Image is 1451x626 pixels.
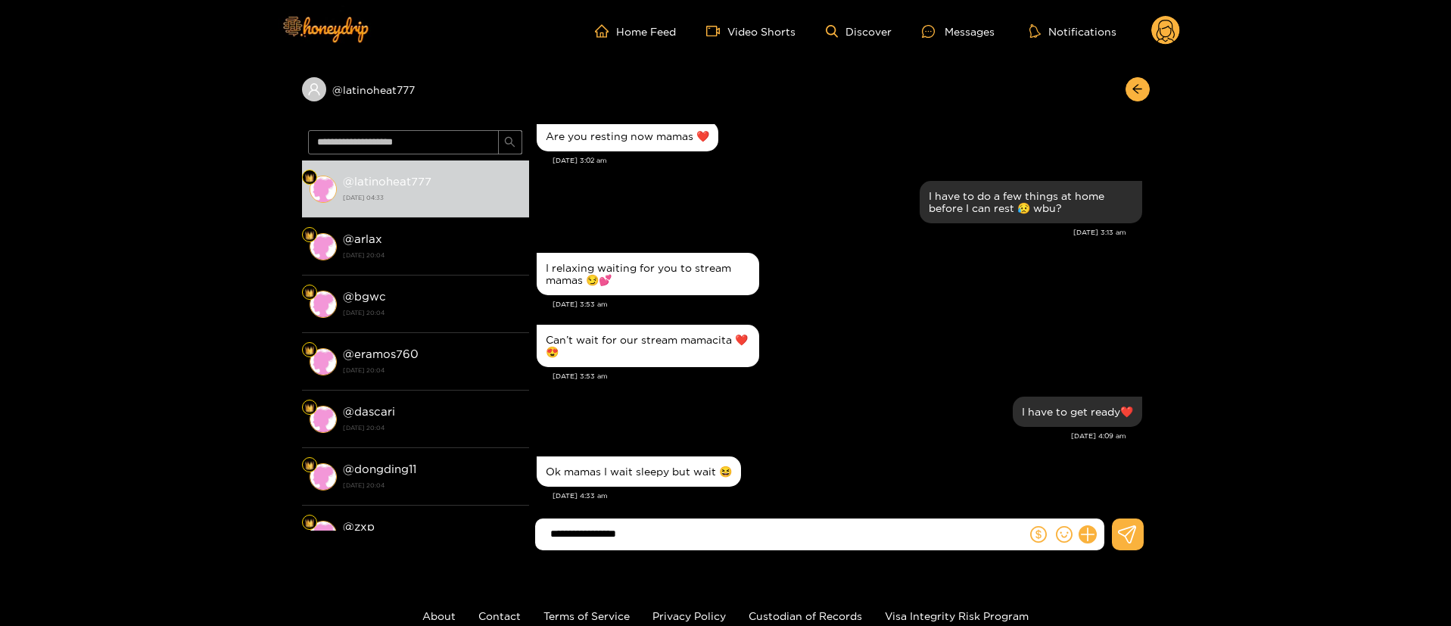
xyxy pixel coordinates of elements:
[1022,406,1133,418] div: I have to get ready❤️
[343,520,375,533] strong: @ zxp
[422,610,456,621] a: About
[1132,83,1143,96] span: arrow-left
[537,325,759,367] div: Aug. 21, 3:53 am
[305,403,314,413] img: Fan Level
[929,190,1133,214] div: I have to do a few things at home before I can rest 😥 wbu?
[305,461,314,470] img: Fan Level
[543,610,630,621] a: Terms of Service
[595,24,676,38] a: Home Feed
[1013,397,1142,427] div: Aug. 21, 4:09 am
[343,363,522,377] strong: [DATE] 20:04
[310,176,337,203] img: conversation
[310,348,337,375] img: conversation
[305,288,314,297] img: Fan Level
[553,155,1142,166] div: [DATE] 3:02 am
[343,175,431,188] strong: @ latinoheat777
[310,463,337,491] img: conversation
[343,232,382,245] strong: @ arlax
[595,24,616,38] span: home
[310,291,337,318] img: conversation
[537,456,741,487] div: Aug. 21, 4:33 am
[343,191,522,204] strong: [DATE] 04:33
[826,25,892,38] a: Discover
[498,130,522,154] button: search
[343,347,419,360] strong: @ eramos760
[343,290,386,303] strong: @ bgwc
[305,231,314,240] img: Fan Level
[920,181,1142,223] div: Aug. 21, 3:13 am
[749,610,862,621] a: Custodian of Records
[546,466,732,478] div: Ok mamas I wait sleepy but wait 😆
[310,233,337,260] img: conversation
[537,431,1126,441] div: [DATE] 4:09 am
[537,253,759,295] div: Aug. 21, 3:53 am
[1126,77,1150,101] button: arrow-left
[343,462,416,475] strong: @ dongding11
[546,262,750,286] div: I relaxing waiting for you to stream mamas 😏💕
[504,136,515,149] span: search
[343,405,395,418] strong: @ dascari
[553,371,1142,382] div: [DATE] 3:53 am
[922,23,995,40] div: Messages
[343,306,522,319] strong: [DATE] 20:04
[305,173,314,182] img: Fan Level
[537,227,1126,238] div: [DATE] 3:13 am
[343,421,522,434] strong: [DATE] 20:04
[305,519,314,528] img: Fan Level
[302,77,529,101] div: @latinoheat777
[885,610,1029,621] a: Visa Integrity Risk Program
[537,121,718,151] div: Aug. 21, 3:02 am
[546,334,750,358] div: Can’t wait for our stream mamacita ❤️😍
[546,130,709,142] div: Are you resting now mamas ❤️
[553,299,1142,310] div: [DATE] 3:53 am
[343,478,522,492] strong: [DATE] 20:04
[310,406,337,433] img: conversation
[343,248,522,262] strong: [DATE] 20:04
[706,24,796,38] a: Video Shorts
[305,346,314,355] img: Fan Level
[706,24,727,38] span: video-camera
[478,610,521,621] a: Contact
[1030,526,1047,543] span: dollar
[310,521,337,548] img: conversation
[1027,523,1050,546] button: dollar
[553,491,1142,501] div: [DATE] 4:33 am
[307,83,321,96] span: user
[1056,526,1073,543] span: smile
[652,610,726,621] a: Privacy Policy
[1025,23,1121,39] button: Notifications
